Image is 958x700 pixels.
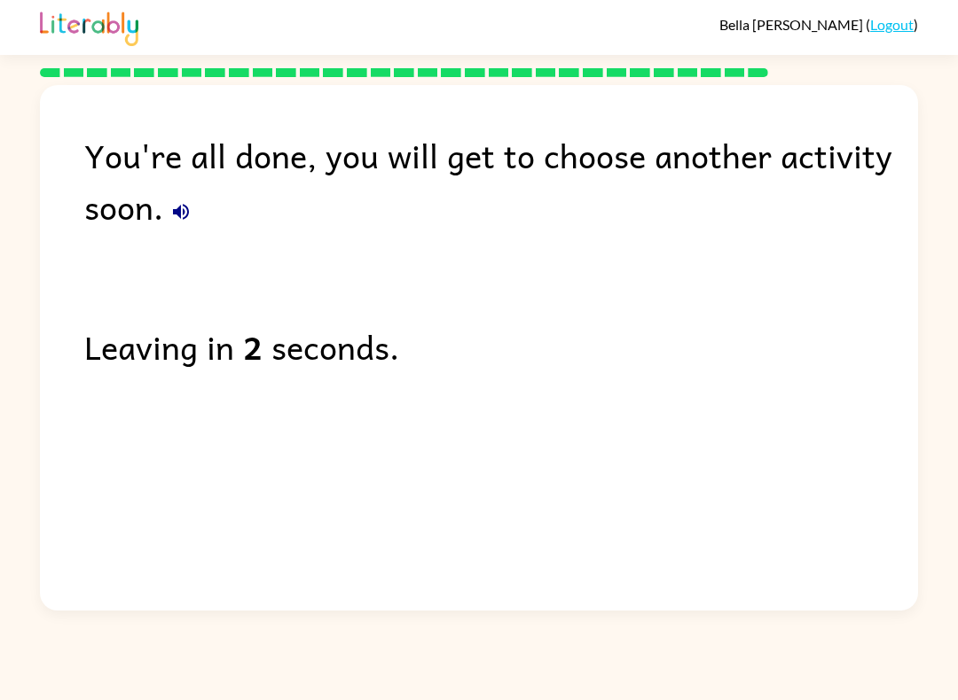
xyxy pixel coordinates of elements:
a: Logout [870,16,914,33]
img: Literably [40,7,138,46]
div: You're all done, you will get to choose another activity soon. [84,129,918,232]
span: Bella [PERSON_NAME] [719,16,866,33]
b: 2 [243,321,263,372]
div: ( ) [719,16,918,33]
div: Leaving in seconds. [84,321,918,372]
